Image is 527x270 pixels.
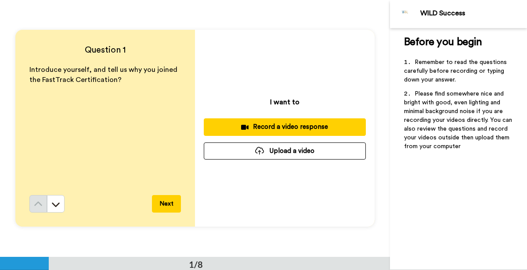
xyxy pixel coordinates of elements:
[211,122,359,131] div: Record a video response
[404,59,509,83] span: Remember to read the questions carefully before recording or typing down your answer.
[270,97,300,107] p: I want to
[152,195,181,213] button: Next
[204,118,366,135] button: Record a video response
[29,66,179,83] span: Introduce yourself, and tell us why you joined the FastTrack Certification?
[420,9,527,18] div: WILD Success
[29,44,181,56] h4: Question 1
[395,4,416,25] img: Profile Image
[404,91,514,149] span: Please find somewhere nice and bright with good, even lighting and minimal background noise if yo...
[204,142,366,160] button: Upload a video
[404,37,482,47] span: Before you begin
